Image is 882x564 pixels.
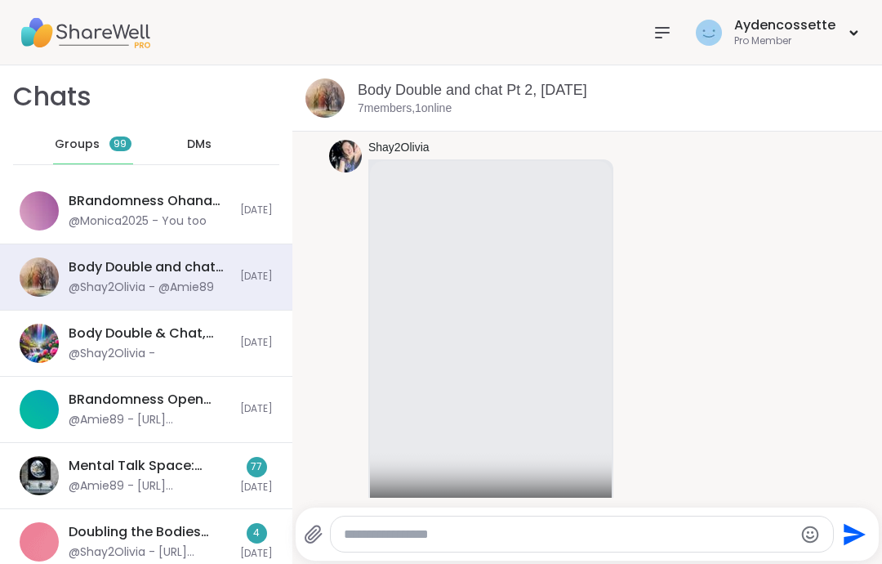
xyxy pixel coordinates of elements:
[69,391,230,409] div: BRandomness Open Forum, [DATE]
[696,20,722,46] img: Aydencossette
[240,402,273,416] span: [DATE]
[240,270,273,284] span: [DATE]
[305,78,345,118] img: Body Double and chat Pt 2, Sep 11
[20,257,59,297] img: Body Double and chat Pt 2, Sep 11
[800,525,820,544] button: Emoji picker
[240,547,273,561] span: [DATE]
[834,516,871,553] button: Send
[358,101,452,117] p: 7 members, 1 online
[20,456,59,495] img: Mental Talk Space: Supporting One Another, Sep 11
[20,324,59,363] img: Body Double & Chat, Sep 11
[69,192,230,210] div: BRandomness Ohana Check-in & Body Doubling, [DATE]
[69,280,214,296] div: @Shay2Olivia - @Amie89
[114,137,127,151] span: 99
[55,137,100,153] span: Groups
[358,82,587,98] a: Body Double and chat Pt 2, [DATE]
[240,481,273,495] span: [DATE]
[247,523,267,544] div: 4
[69,478,230,495] div: @Amie89 - [URL][DOMAIN_NAME]
[734,16,835,34] div: Aydencossette
[20,390,59,429] img: BRandomness Open Forum, Sep 11
[247,457,267,477] div: 77
[20,522,59,562] img: Doubling the Bodies Open Forum, Sep 10
[368,140,430,156] a: Shay2Olivia
[13,78,91,115] h1: Chats
[240,204,273,217] span: [DATE]
[69,325,230,342] div: Body Double & Chat, [DATE]
[69,544,230,561] div: @Shay2Olivia - [URL][DOMAIN_NAME]
[69,213,207,230] div: @Monica2025 - You too
[69,346,155,362] div: @Shay2Olivia -
[20,4,150,61] img: ShareWell Nav Logo
[187,137,212,153] span: DMs
[69,457,230,475] div: Mental Talk Space: Supporting One Another, [DATE]
[329,140,362,172] img: https://sharewell-space-live.sfo3.digitaloceanspaces.com/user-generated/d00611f7-7241-4821-a0f6-1...
[20,191,59,231] img: BRandomness Ohana Check-in & Body Doubling, Sep 11
[240,336,273,350] span: [DATE]
[734,34,835,48] div: Pro Member
[69,258,230,276] div: Body Double and chat Pt 2, [DATE]
[344,526,793,543] textarea: Type your message
[69,523,230,541] div: Doubling the Bodies Open Forum, [DATE]
[69,412,230,428] div: @Amie89 - [URL][DOMAIN_NAME]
